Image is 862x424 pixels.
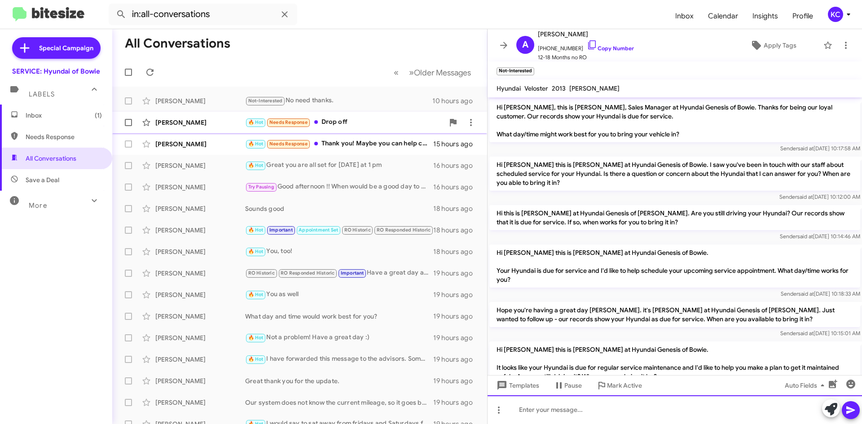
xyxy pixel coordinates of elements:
[155,376,245,385] div: [PERSON_NAME]
[341,270,364,276] span: Important
[780,233,860,240] span: Sender [DATE] 10:14:46 AM
[245,225,433,235] div: Ok
[538,29,634,39] span: [PERSON_NAME]
[155,226,245,235] div: [PERSON_NAME]
[269,141,308,147] span: Needs Response
[248,249,264,254] span: 🔥 Hot
[668,3,701,29] a: Inbox
[125,36,230,51] h1: All Conversations
[26,111,102,120] span: Inbox
[433,290,480,299] div: 19 hours ago
[155,204,245,213] div: [PERSON_NAME]
[433,140,480,149] div: 15 hours ago
[489,99,860,142] p: Hi [PERSON_NAME], this is [PERSON_NAME], Sales Manager at Hyundai Genesis of Bowie. Thanks for be...
[489,205,860,230] p: Hi this is [PERSON_NAME] at Hyundai Genesis of [PERSON_NAME]. Are you still driving your Hyundai?...
[779,193,860,200] span: Sender [DATE] 10:12:00 AM
[433,355,480,364] div: 19 hours ago
[245,289,433,300] div: You as well
[785,377,828,393] span: Auto Fields
[245,139,433,149] div: Thank you! Maybe you can help clarify this for me? I was told when I purchased the vehicle there,...
[12,67,100,76] div: SERVICE: Hyundai of Bowie
[433,183,480,192] div: 16 hours ago
[414,68,471,78] span: Older Messages
[797,233,813,240] span: said at
[245,268,433,278] div: Have a great day as well
[299,227,338,233] span: Appointment Set
[155,96,245,105] div: [PERSON_NAME]
[433,161,480,170] div: 16 hours ago
[798,290,814,297] span: said at
[248,184,274,190] span: Try Pausing
[248,335,264,341] span: 🔥 Hot
[12,37,101,59] a: Special Campaign
[433,204,480,213] div: 18 hours ago
[433,312,480,321] div: 19 hours ago
[797,193,813,200] span: said at
[798,330,814,337] span: said at
[248,98,283,104] span: Not-Interested
[433,226,480,235] div: 18 hours ago
[95,111,102,120] span: (1)
[489,245,860,288] p: Hi [PERSON_NAME] this is [PERSON_NAME] at Hyundai Genesis of Bowie. Your Hyundai is due for servi...
[780,330,860,337] span: Sender [DATE] 10:15:01 AM
[245,117,444,127] div: Drop off
[245,354,433,364] div: I have forwarded this message to the advisors. Someone should be reaching out
[29,90,55,98] span: Labels
[245,96,432,106] div: No need thanks.
[589,377,649,393] button: Mark Active
[155,355,245,364] div: [PERSON_NAME]
[764,37,796,53] span: Apply Tags
[489,302,860,327] p: Hope you're having a great day [PERSON_NAME]. it's [PERSON_NAME] at Hyundai Genesis of [PERSON_NA...
[245,332,433,343] div: Not a problem! Have a great day :)
[29,201,47,210] span: More
[248,141,264,147] span: 🔥 Hot
[245,204,433,213] div: Sounds good
[155,333,245,342] div: [PERSON_NAME]
[701,3,745,29] span: Calendar
[394,67,399,78] span: «
[39,44,93,52] span: Special Campaign
[538,39,634,53] span: [PHONE_NUMBER]
[497,84,521,92] span: Hyundai
[155,247,245,256] div: [PERSON_NAME]
[781,290,860,297] span: Sender [DATE] 10:18:33 AM
[248,270,275,276] span: RO Historic
[389,63,476,82] nav: Page navigation example
[344,227,371,233] span: RO Historic
[564,377,582,393] span: Pause
[155,398,245,407] div: [PERSON_NAME]
[155,118,245,127] div: [PERSON_NAME]
[495,377,539,393] span: Templates
[155,290,245,299] div: [PERSON_NAME]
[828,7,843,22] div: KC
[248,227,264,233] span: 🔥 Hot
[155,312,245,321] div: [PERSON_NAME]
[433,333,480,342] div: 19 hours ago
[409,67,414,78] span: »
[780,145,860,152] span: Sender [DATE] 10:17:58 AM
[248,119,264,125] span: 🔥 Hot
[26,175,59,184] span: Save a Deal
[433,247,480,256] div: 18 hours ago
[745,3,785,29] span: Insights
[245,312,433,321] div: What day and time would work best for you?
[489,341,860,385] p: Hi [PERSON_NAME] this is [PERSON_NAME] at Hyundai Genesis of Bowie. It looks like your Hyundai is...
[245,160,433,170] div: Great you are all set for [DATE] at 1 pm
[245,182,433,192] div: Good afternoon !! When would be a good day to bring the Palisade back in for us to look at the ot...
[26,132,102,141] span: Needs Response
[552,84,566,92] span: 2013
[727,37,819,53] button: Apply Tags
[607,377,642,393] span: Mark Active
[248,292,264,297] span: 🔥 Hot
[109,4,297,25] input: Search
[778,377,835,393] button: Auto Fields
[281,270,334,276] span: RO Responded Historic
[546,377,589,393] button: Pause
[269,119,308,125] span: Needs Response
[26,154,76,163] span: All Conversations
[245,398,433,407] div: Our system does not know the current mileage, so it goes by months. If the vehicle is not yet due...
[497,67,534,75] small: Not-Interested
[155,161,245,170] div: [PERSON_NAME]
[377,227,431,233] span: RO Responded Historic
[524,84,548,92] span: Veloster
